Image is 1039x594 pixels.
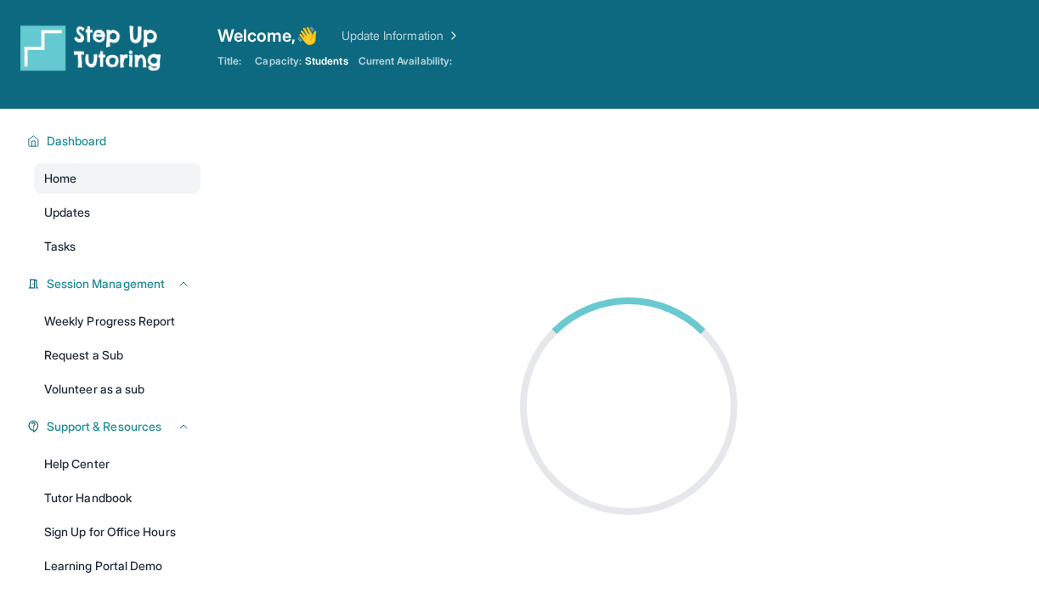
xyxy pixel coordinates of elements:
span: Current Availability: [359,54,452,68]
a: Weekly Progress Report [34,306,200,337]
a: Updates [34,197,200,228]
button: Session Management [40,275,190,292]
a: Learning Portal Demo [34,551,200,581]
a: Home [34,163,200,194]
img: Chevron Right [443,27,460,44]
span: Home [44,170,76,187]
button: Dashboard [40,133,190,150]
span: Session Management [47,275,165,292]
button: Support & Resources [40,418,190,435]
span: Students [305,54,348,68]
a: Sign Up for Office Hours [34,517,200,547]
span: Support & Resources [47,418,161,435]
img: logo [20,24,161,71]
a: Tutor Handbook [34,483,200,513]
a: Volunteer as a sub [34,374,200,404]
a: Request a Sub [34,340,200,371]
span: Capacity: [255,54,302,68]
span: Dashboard [47,133,107,150]
span: Title: [217,54,241,68]
span: Updates [44,204,91,221]
span: Tasks [44,238,76,255]
span: Welcome, 👋 [217,24,318,48]
a: Tasks [34,231,200,262]
a: Help Center [34,449,200,479]
a: Update Information [342,27,460,44]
